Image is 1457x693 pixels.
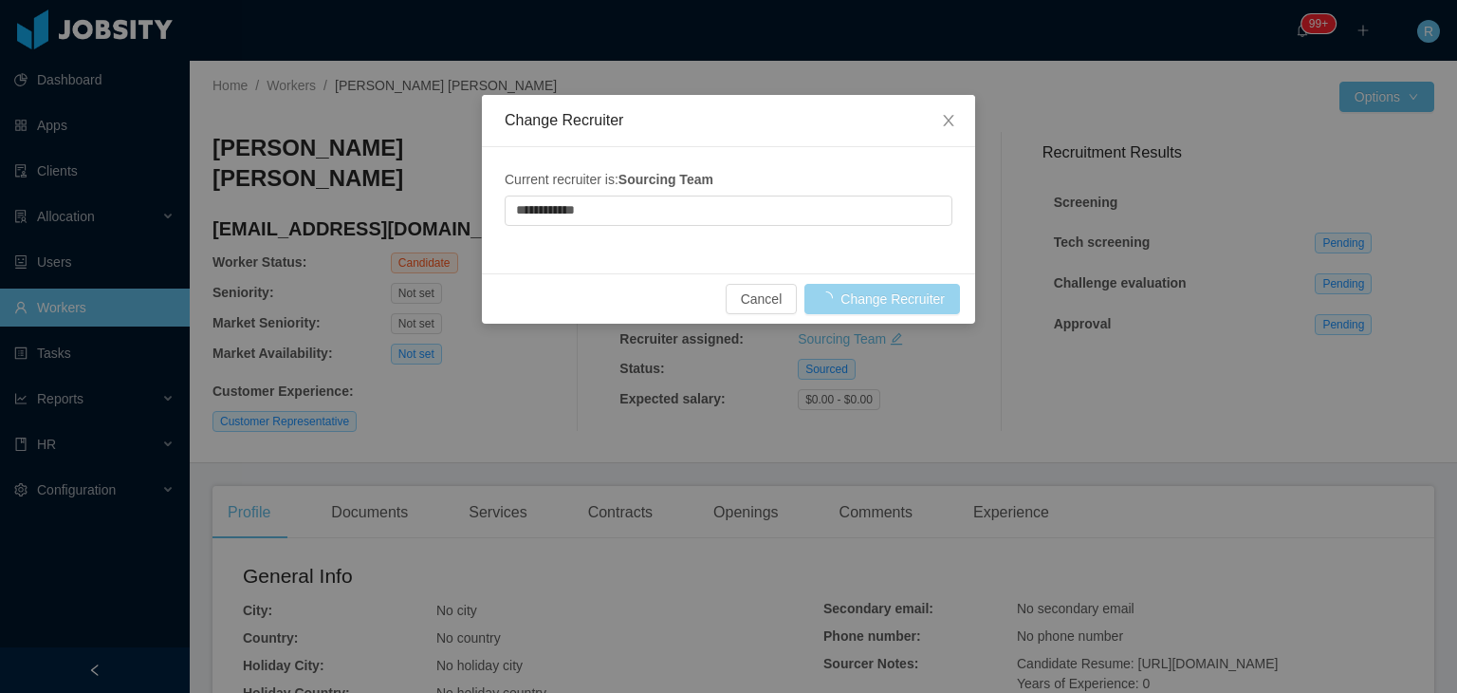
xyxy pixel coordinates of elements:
[505,172,713,187] span: Current recruiter is:
[922,95,975,148] button: Close
[618,172,713,187] strong: Sourcing Team
[726,284,798,314] button: Cancel
[505,110,952,131] div: Change Recruiter
[941,113,956,128] i: icon: close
